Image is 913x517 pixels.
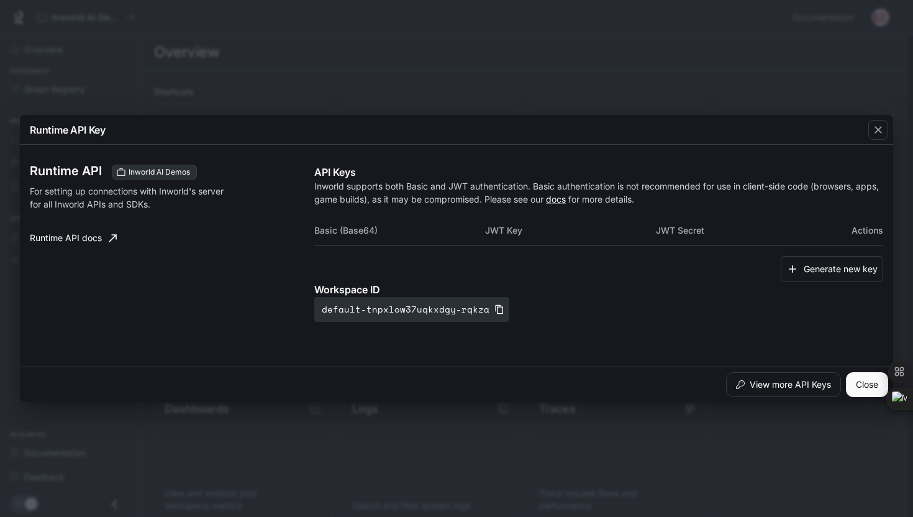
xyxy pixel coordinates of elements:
[656,216,827,245] th: JWT Secret
[314,216,485,245] th: Basic (Base64)
[25,226,122,250] a: Runtime API docs
[112,165,197,180] div: These keys will apply to your current workspace only
[314,180,883,206] p: Inworld supports both Basic and JWT authentication. Basic authentication is not recommended for u...
[30,185,236,211] p: For setting up connections with Inworld's server for all Inworld APIs and SDKs.
[30,165,102,177] h3: Runtime API
[314,297,509,322] button: default-tnpxlow37uqkxdgy-rqkza
[124,167,195,178] span: Inworld AI Demos
[726,372,841,397] button: View more API Keys
[846,372,888,397] button: Close
[485,216,656,245] th: JWT Key
[826,216,883,245] th: Actions
[781,256,883,283] button: Generate new key
[30,122,106,137] p: Runtime API Key
[314,282,883,297] p: Workspace ID
[314,165,883,180] p: API Keys
[546,194,566,204] a: docs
